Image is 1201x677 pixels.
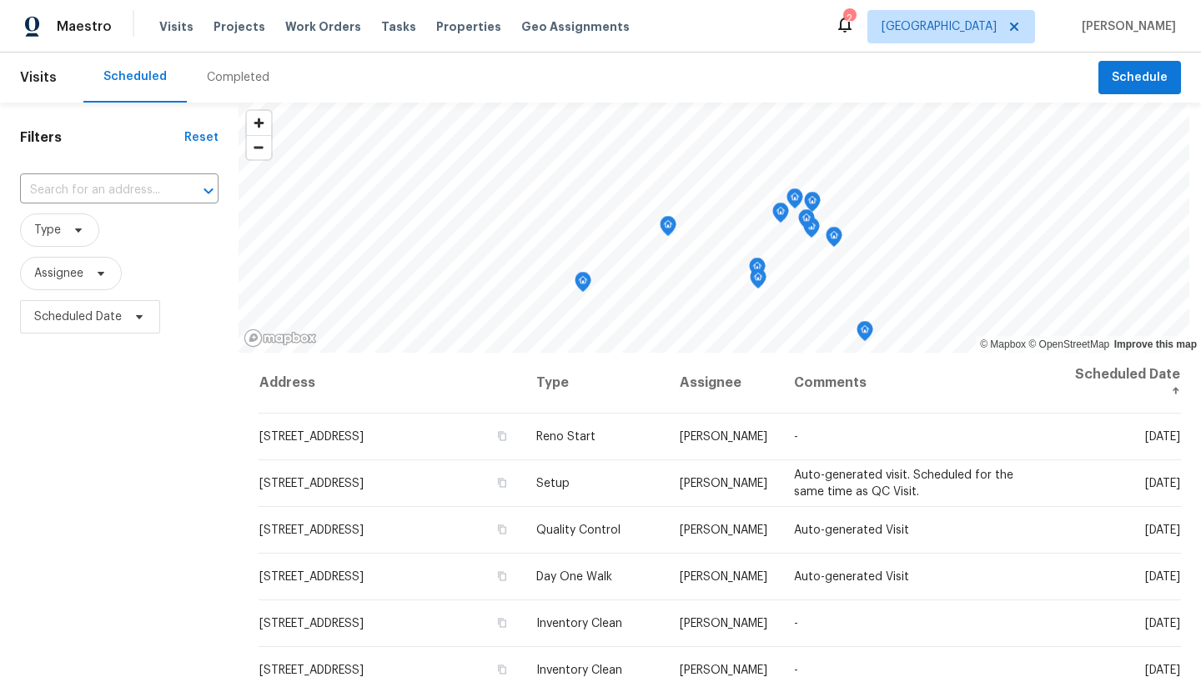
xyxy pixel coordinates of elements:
[536,571,612,583] span: Day One Walk
[495,475,510,490] button: Copy Address
[794,618,798,629] span: -
[521,18,630,35] span: Geo Assignments
[536,618,622,629] span: Inventory Clean
[804,192,821,218] div: Map marker
[1145,478,1180,489] span: [DATE]
[666,353,781,414] th: Assignee
[857,321,873,347] div: Map marker
[495,522,510,537] button: Copy Address
[803,218,820,243] div: Map marker
[259,664,364,676] span: [STREET_ADDRESS]
[244,328,317,348] a: Mapbox homepage
[680,571,767,583] span: [PERSON_NAME]
[495,662,510,677] button: Copy Address
[680,664,767,676] span: [PERSON_NAME]
[259,478,364,489] span: [STREET_ADDRESS]
[794,524,909,536] span: Auto-generated Visit
[1058,353,1181,414] th: Scheduled Date ↑
[259,571,364,583] span: [STREET_ADDRESS]
[1098,61,1181,95] button: Schedule
[184,129,219,146] div: Reset
[259,524,364,536] span: [STREET_ADDRESS]
[1145,618,1180,629] span: [DATE]
[843,10,855,27] div: 2
[259,431,364,443] span: [STREET_ADDRESS]
[523,353,666,414] th: Type
[1112,68,1168,88] span: Schedule
[794,469,1013,498] span: Auto-generated visit. Scheduled for the same time as QC Visit.
[495,615,510,630] button: Copy Address
[680,524,767,536] span: [PERSON_NAME]
[1075,18,1176,35] span: [PERSON_NAME]
[1145,664,1180,676] span: [DATE]
[34,265,83,282] span: Assignee
[247,111,271,135] button: Zoom in
[794,431,798,443] span: -
[34,222,61,238] span: Type
[882,18,997,35] span: [GEOGRAPHIC_DATA]
[781,353,1058,414] th: Comments
[536,664,622,676] span: Inventory Clean
[247,135,271,159] button: Zoom out
[207,69,269,86] div: Completed
[786,188,803,214] div: Map marker
[239,103,1189,353] canvas: Map
[575,272,591,298] div: Map marker
[794,571,909,583] span: Auto-generated Visit
[536,478,570,489] span: Setup
[34,308,122,325] span: Scheduled Date
[20,59,57,96] span: Visits
[495,429,510,444] button: Copy Address
[749,258,766,283] div: Map marker
[680,478,767,489] span: [PERSON_NAME]
[1145,571,1180,583] span: [DATE]
[680,618,767,629] span: [PERSON_NAME]
[794,664,798,676] span: -
[20,129,184,146] h1: Filters
[285,18,361,35] span: Work Orders
[259,618,364,629] span: [STREET_ADDRESS]
[103,68,167,85] div: Scheduled
[1028,338,1109,350] a: OpenStreetMap
[1114,338,1197,350] a: Improve this map
[57,18,112,35] span: Maestro
[772,203,789,228] div: Map marker
[980,338,1026,350] a: Mapbox
[259,353,523,414] th: Address
[660,216,676,242] div: Map marker
[197,179,220,203] button: Open
[247,136,271,159] span: Zoom out
[1145,524,1180,536] span: [DATE]
[159,18,193,35] span: Visits
[1145,431,1180,443] span: [DATE]
[536,431,595,443] span: Reno Start
[495,569,510,584] button: Copy Address
[436,18,501,35] span: Properties
[798,209,815,235] div: Map marker
[214,18,265,35] span: Projects
[826,227,842,253] div: Map marker
[20,178,172,203] input: Search for an address...
[750,268,766,294] div: Map marker
[680,431,767,443] span: [PERSON_NAME]
[381,21,416,33] span: Tasks
[536,524,621,536] span: Quality Control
